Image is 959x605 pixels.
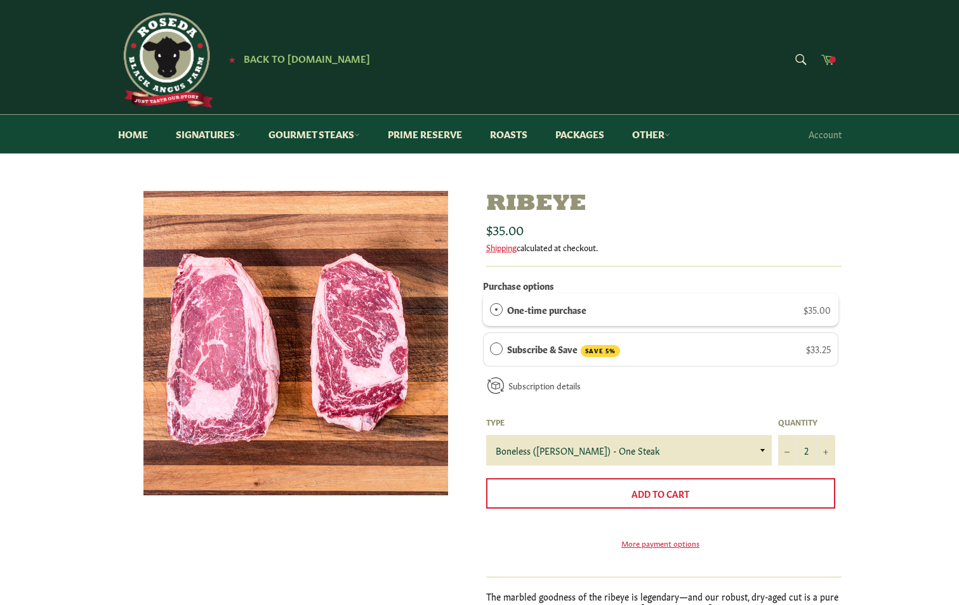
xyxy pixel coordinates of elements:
button: Increase item quantity by one [816,435,835,465]
h1: Ribeye [486,191,842,218]
a: Other [619,115,683,153]
div: One-time purchase [490,302,503,316]
span: SAVE 5% [581,345,620,357]
a: Subscription details [508,379,581,391]
a: Account [802,115,848,153]
a: Shipping [486,241,517,253]
button: Add to Cart [486,478,835,509]
a: Gourmet Steaks [256,115,373,153]
span: ★ [228,54,235,64]
span: $35.00 [486,220,524,238]
span: $33.25 [806,342,831,355]
label: Subscribe & Save [507,342,620,357]
span: Add to Cart [632,487,689,500]
a: Prime Reserve [375,115,475,153]
div: calculated at checkout. [486,242,842,253]
a: Roasts [477,115,540,153]
div: Subscribe & Save [490,342,503,356]
button: Reduce item quantity by one [778,435,797,465]
a: Signatures [163,115,253,153]
label: Quantity [778,417,835,427]
img: Roseda Beef [118,13,213,108]
label: Purchase options [483,279,554,292]
a: ★ Back to [DOMAIN_NAME] [222,54,370,64]
a: Packages [543,115,617,153]
span: $35.00 [804,303,831,316]
span: Back to [DOMAIN_NAME] [244,51,370,65]
img: Ribeye [143,191,448,495]
a: More payment options [486,538,835,549]
a: Home [105,115,161,153]
label: Type [486,417,772,427]
label: One-time purchase [507,302,586,316]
